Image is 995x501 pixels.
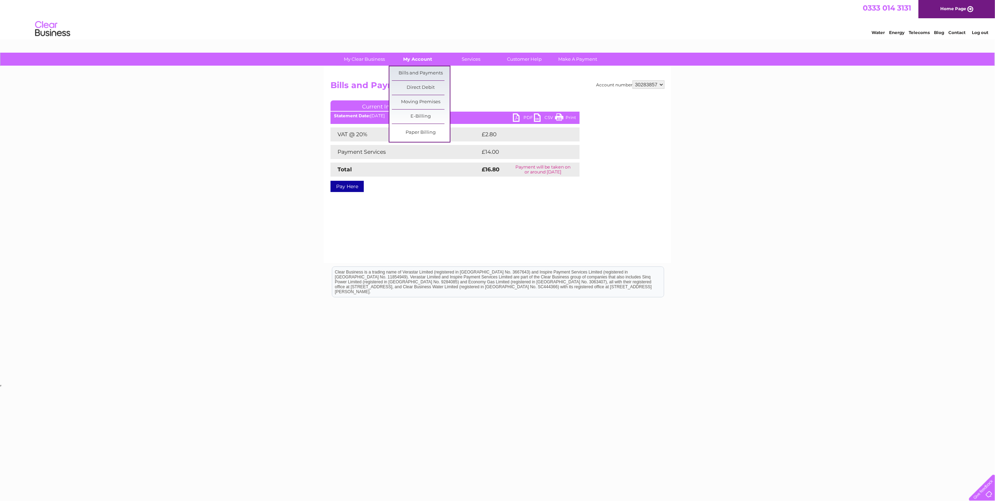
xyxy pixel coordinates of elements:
td: Payment will be taken on or around [DATE] [507,163,580,177]
a: My Account [389,53,447,66]
a: Make A Payment [549,53,607,66]
a: Contact [948,30,966,35]
a: Services [442,53,500,66]
a: Energy [889,30,904,35]
a: Current Invoice [330,100,436,111]
a: Paper Billing [392,126,450,140]
a: Log out [972,30,988,35]
a: Moving Premises [392,95,450,109]
a: Blog [934,30,944,35]
a: Bills and Payments [392,66,450,80]
a: PDF [513,113,534,124]
div: Account number [596,80,665,89]
a: E-Billing [392,110,450,124]
div: [DATE] [330,113,580,118]
a: Pay Here [330,181,364,192]
div: Clear Business is a trading name of Verastar Limited (registered in [GEOGRAPHIC_DATA] No. 3667643... [332,4,664,34]
strong: £16.80 [482,166,500,173]
td: VAT @ 20% [330,127,480,141]
td: £2.80 [480,127,563,141]
a: My Clear Business [336,53,394,66]
a: Telecoms [909,30,930,35]
h2: Bills and Payments [330,80,665,94]
img: logo.png [35,18,71,40]
a: Direct Debit [392,81,450,95]
a: 0333 014 3131 [863,4,911,12]
strong: Total [338,166,352,173]
a: Customer Help [496,53,554,66]
a: Water [872,30,885,35]
a: CSV [534,113,555,124]
b: Statement Date: [334,113,370,118]
a: Print [555,113,576,124]
td: Payment Services [330,145,480,159]
td: £14.00 [480,145,565,159]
